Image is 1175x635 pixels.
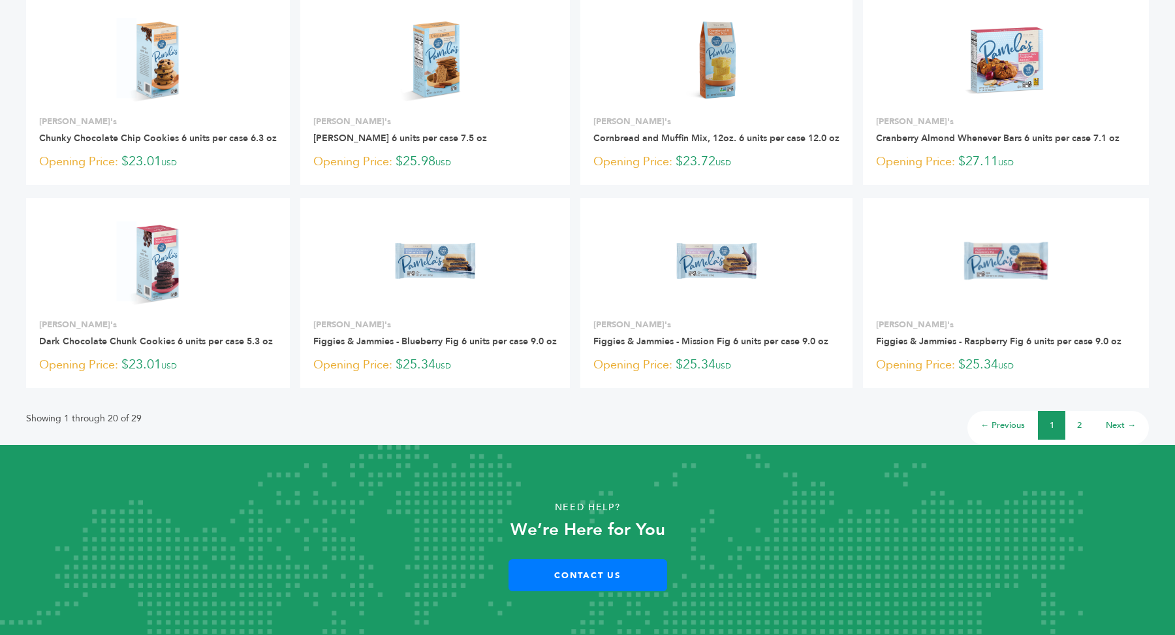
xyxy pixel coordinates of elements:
img: Figgies & Jammies - Raspberry Fig 6 units per case 9.0 oz [959,216,1054,310]
a: Contact Us [509,559,667,591]
p: [PERSON_NAME]'s [593,319,839,331]
p: [PERSON_NAME]'s [876,116,1136,127]
p: [PERSON_NAME]'s [39,116,277,127]
a: Figgies & Jammies - Blueberry Fig 6 units per case 9.0 oz [313,335,557,348]
a: Figgies & Jammies - Mission Fig 6 units per case 9.0 oz [593,335,828,348]
p: Showing 1 through 20 of 29 [26,411,142,427]
span: USD [998,361,1014,371]
span: Opening Price: [39,356,118,374]
img: Chunky Chocolate Chip Cookies 6 units per case 6.3 oz [111,12,206,107]
img: Cornbread and Muffin Mix, 12oz. 6 units per case 12.0 oz [669,12,764,107]
img: Dark Chocolate Chunk Cookies 6 units per case 5.3 oz [111,216,206,310]
a: [PERSON_NAME] 6 units per case 7.5 oz [313,132,487,144]
span: Opening Price: [593,356,672,374]
span: USD [435,157,451,168]
a: 1 [1050,419,1054,431]
a: Cornbread and Muffin Mix, 12oz. 6 units per case 12.0 oz [593,132,839,144]
img: Cranberry Almond Whenever Bars 6 units per case 7.1 oz [959,12,1054,107]
p: [PERSON_NAME]'s [39,319,277,331]
span: Opening Price: [876,153,955,171]
span: Opening Price: [39,153,118,171]
span: USD [998,157,1014,168]
img: Cinnamon Grahams 6 units per case 7.5 oz [388,12,482,107]
a: 2 [1077,419,1082,431]
img: Figgies & Jammies - Blueberry Fig 6 units per case 9.0 oz [388,216,482,310]
p: [PERSON_NAME]'s [313,116,557,127]
p: $23.01 [39,355,277,375]
a: Cranberry Almond Whenever Bars 6 units per case 7.1 oz [876,132,1120,144]
p: $25.34 [593,355,839,375]
strong: We’re Here for You [510,518,665,542]
a: Next → [1106,419,1136,431]
a: Dark Chocolate Chunk Cookies 6 units per case 5.3 oz [39,335,273,348]
p: $25.34 [876,355,1136,375]
p: $27.11 [876,152,1136,172]
span: USD [715,157,731,168]
p: [PERSON_NAME]'s [313,319,557,331]
span: Opening Price: [313,153,392,171]
p: $25.98 [313,152,557,172]
p: $25.34 [313,355,557,375]
span: Opening Price: [876,356,955,374]
span: USD [161,157,177,168]
span: Opening Price: [313,356,392,374]
p: $23.01 [39,152,277,172]
a: Figgies & Jammies - Raspberry Fig 6 units per case 9.0 oz [876,335,1121,348]
span: Opening Price: [593,153,672,171]
p: [PERSON_NAME]'s [593,116,839,127]
a: Chunky Chocolate Chip Cookies 6 units per case 6.3 oz [39,132,277,144]
p: [PERSON_NAME]'s [876,319,1136,331]
span: USD [435,361,451,371]
a: ← Previous [980,419,1025,431]
p: $23.72 [593,152,839,172]
p: Need Help? [59,498,1116,517]
img: Figgies & Jammies - Mission Fig 6 units per case 9.0 oz [669,216,764,310]
span: USD [161,361,177,371]
span: USD [715,361,731,371]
